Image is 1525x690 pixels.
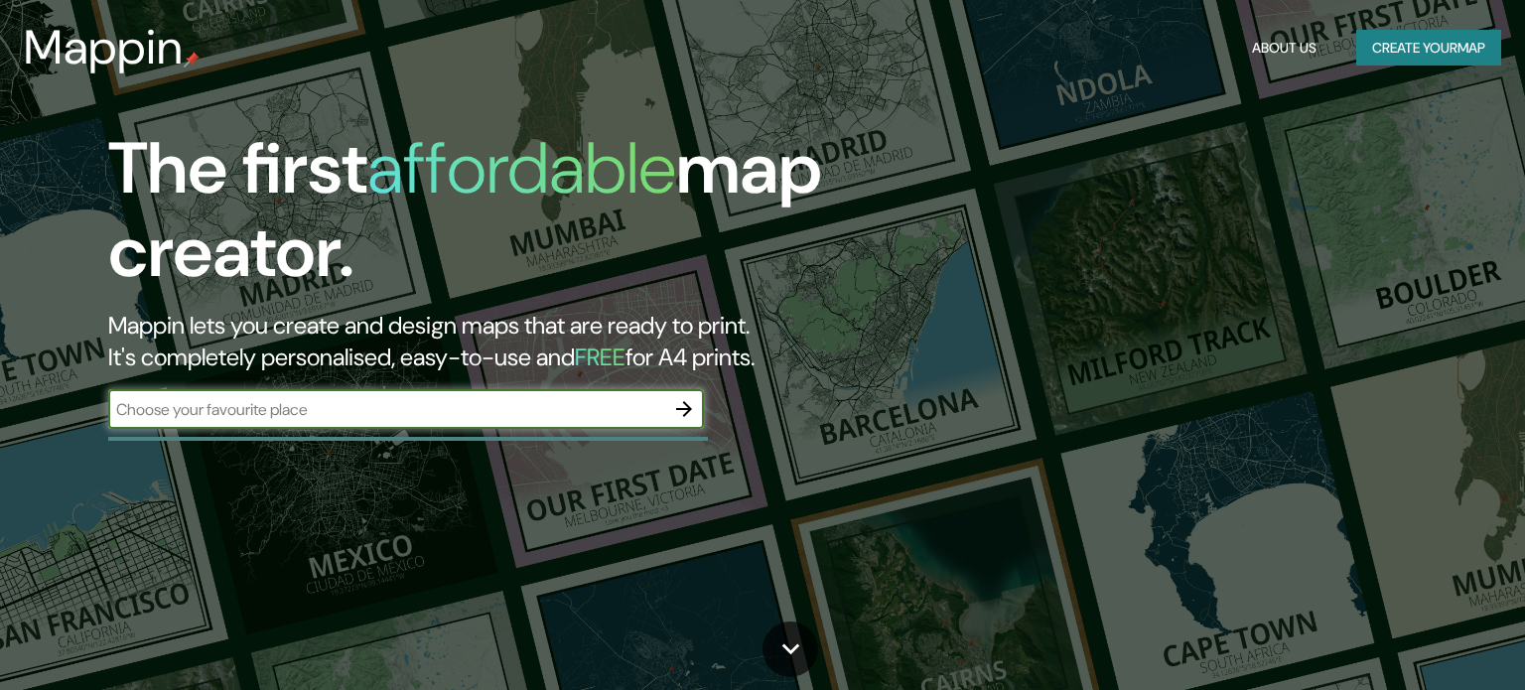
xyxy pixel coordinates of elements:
h2: Mappin lets you create and design maps that are ready to print. It's completely personalised, eas... [108,310,871,373]
button: Create yourmap [1356,30,1501,67]
img: mappin-pin [184,52,200,68]
button: About Us [1244,30,1324,67]
h1: affordable [367,122,676,214]
h3: Mappin [24,20,184,75]
h5: FREE [575,342,625,372]
input: Choose your favourite place [108,398,664,421]
h1: The first map creator. [108,127,871,310]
